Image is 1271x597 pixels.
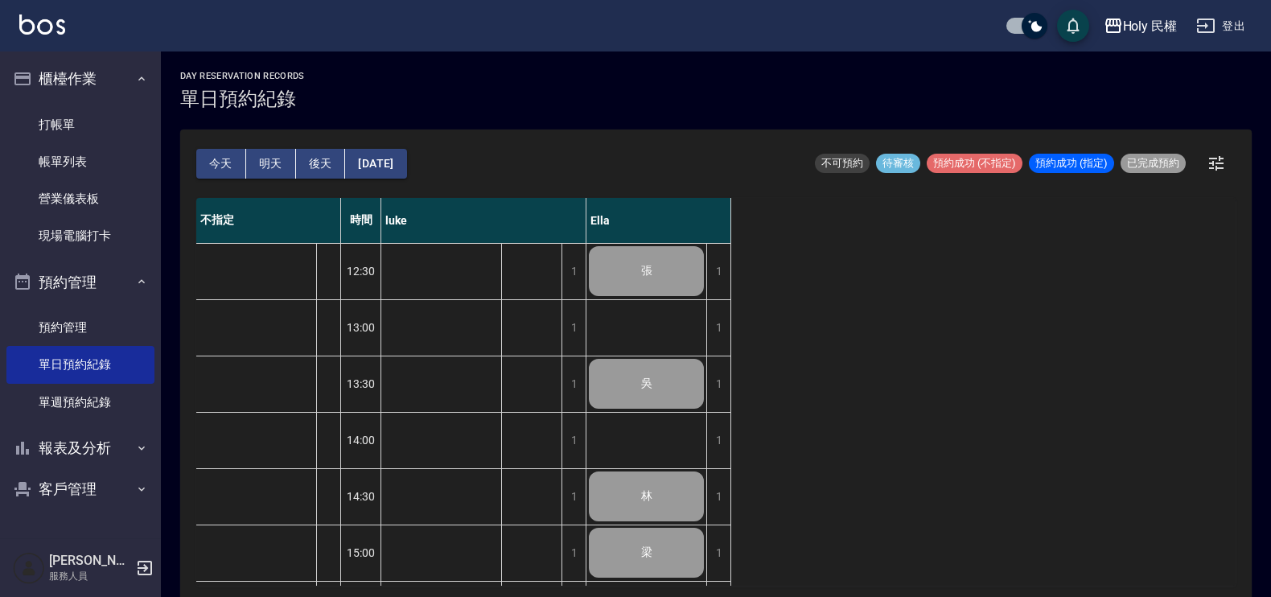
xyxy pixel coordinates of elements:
h5: [PERSON_NAME] [49,553,131,569]
button: 後天 [296,149,346,179]
div: 1 [561,413,586,468]
div: Holy 民權 [1123,16,1178,36]
div: luke [381,198,586,243]
button: 櫃檯作業 [6,58,154,100]
span: 預約成功 (不指定) [927,156,1022,171]
div: 14:30 [341,468,381,525]
span: 已完成預約 [1121,156,1186,171]
div: 不指定 [196,198,341,243]
div: 12:30 [341,243,381,299]
span: 吳 [638,377,656,391]
a: 預約管理 [6,309,154,346]
span: 待審核 [876,156,920,171]
button: [DATE] [345,149,406,179]
a: 營業儀表板 [6,180,154,217]
h2: day Reservation records [180,71,305,81]
div: 1 [561,356,586,412]
button: 客戶管理 [6,468,154,510]
div: 1 [706,300,730,356]
span: 林 [638,489,656,504]
div: 1 [706,469,730,525]
div: 1 [706,356,730,412]
a: 打帳單 [6,106,154,143]
div: 1 [561,525,586,581]
div: 時間 [341,198,381,243]
span: 張 [638,264,656,278]
div: 14:00 [341,412,381,468]
div: Ella [586,198,731,243]
div: 13:00 [341,299,381,356]
div: 1 [561,300,586,356]
img: Person [13,552,45,584]
div: 1 [706,244,730,299]
div: 1 [561,469,586,525]
div: 1 [706,413,730,468]
button: 登出 [1190,11,1252,41]
div: 1 [561,244,586,299]
button: 今天 [196,149,246,179]
button: save [1057,10,1089,42]
img: Logo [19,14,65,35]
span: 不可預約 [815,156,870,171]
span: 梁 [638,546,656,560]
div: 15:00 [341,525,381,581]
button: 預約管理 [6,261,154,303]
h3: 單日預約紀錄 [180,88,305,110]
p: 服務人員 [49,569,131,583]
div: 1 [706,525,730,581]
button: 報表及分析 [6,427,154,469]
a: 帳單列表 [6,143,154,180]
a: 單日預約紀錄 [6,346,154,383]
a: 單週預約紀錄 [6,384,154,421]
div: 13:30 [341,356,381,412]
span: 預約成功 (指定) [1029,156,1114,171]
button: 明天 [246,149,296,179]
a: 現場電腦打卡 [6,217,154,254]
button: Holy 民權 [1097,10,1184,43]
